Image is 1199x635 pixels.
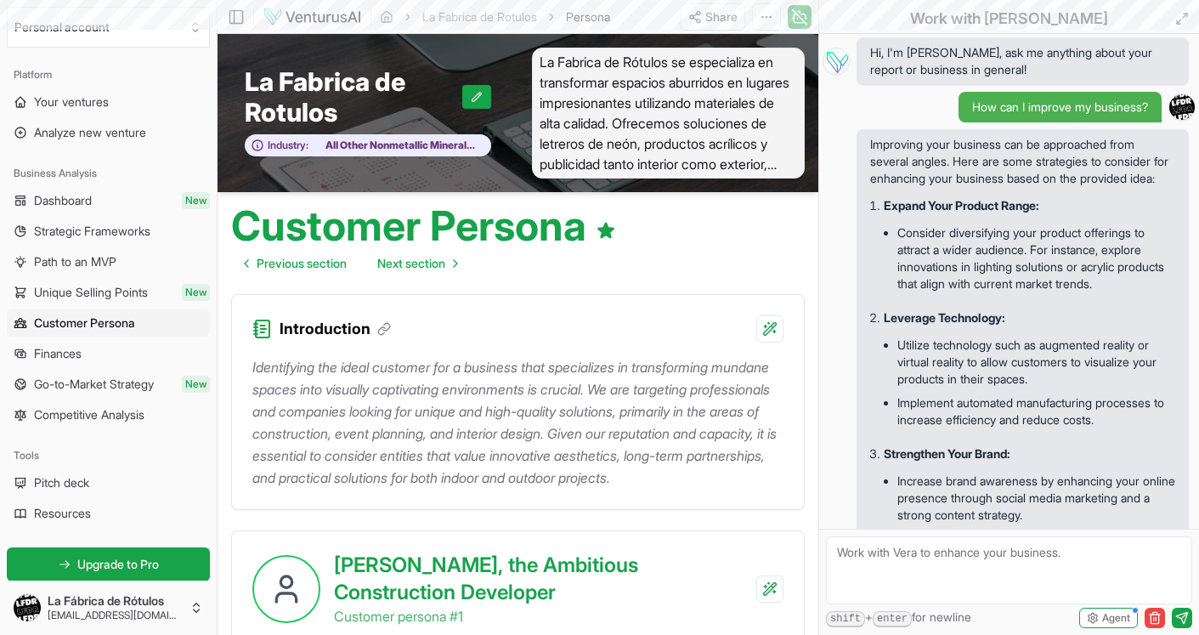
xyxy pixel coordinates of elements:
[34,284,148,301] span: Unique Selling Points
[34,376,154,393] span: Go-to-Market Strategy
[7,88,210,116] a: Your ventures
[231,247,360,281] a: Go to previous page
[34,345,82,362] span: Finances
[14,594,41,621] img: ACg8ocLpVGY_CZecl7sgZw2S3-Fi2qbUh63FiK9OQSFsWm-2MrE2FtLQ=s96-c
[34,505,91,522] span: Resources
[7,160,210,187] div: Business Analysis
[34,223,150,240] span: Strategic Frameworks
[308,139,482,152] span: All Other Nonmetallic Mineral Product Manufacturing
[1102,611,1130,625] span: Agent
[7,500,210,527] a: Resources
[7,309,210,337] a: Customer Persona
[7,187,210,214] a: DashboardNew
[231,206,616,247] h1: Customer Persona
[7,442,210,469] div: Tools
[884,310,1005,325] strong: Leverage Technology:
[1079,608,1138,628] button: Agent
[884,198,1039,213] strong: Expand Your Product Range:
[34,124,146,141] span: Analyze new venture
[897,333,1175,391] li: Utilize technology such as augmented reality or virtual reality to allow customers to visualize y...
[245,66,462,128] span: La Fabrica de Rotulos
[826,611,865,627] kbd: shift
[7,218,210,245] a: Strategic Frameworks
[364,247,471,281] a: Go to next page
[826,609,971,627] span: + for newline
[7,279,210,306] a: Unique Selling PointsNew
[7,587,210,628] button: La Fábrica de Rótulos[EMAIL_ADDRESS][DOMAIN_NAME]
[231,247,471,281] nav: pagination
[334,606,756,626] p: Customer persona # 1
[48,593,183,609] span: La Fábrica de Rótulos
[280,317,391,341] h3: Introduction
[34,192,92,209] span: Dashboard
[7,248,210,275] a: Path to an MVP
[7,371,210,398] a: Go-to-Market StrategyNew
[897,527,1175,568] li: Develop a unique brand voice that resonates with your target market.
[870,44,1175,78] span: Hi, I'm [PERSON_NAME], ask me anything about your report or business in general!
[823,48,850,75] img: Vera
[245,134,491,157] button: Industry:All Other Nonmetallic Mineral Product Manufacturing
[334,552,756,606] h2: [PERSON_NAME], the Ambitious Construction Developer
[972,99,1148,116] span: How can I improve my business?
[34,474,89,491] span: Pitch deck
[377,255,445,272] span: Next section
[897,469,1175,527] li: Increase brand awareness by enhancing your online presence through social media marketing and a s...
[182,376,210,393] span: New
[870,136,1175,187] p: Improving your business can be approached from several angles. Here are some strategies to consid...
[7,340,210,367] a: Finances
[34,315,135,332] span: Customer Persona
[257,255,347,272] span: Previous section
[1169,94,1195,120] img: ACg8ocLpVGY_CZecl7sgZw2S3-Fi2qbUh63FiK9OQSFsWm-2MrE2FtLQ=s96-c
[34,94,109,111] span: Your ventures
[897,391,1175,432] li: Implement automated manufacturing processes to increase efficiency and reduce costs.
[897,221,1175,296] li: Consider diversifying your product offerings to attract a wider audience. For instance, explore i...
[182,192,210,209] span: New
[182,284,210,301] span: New
[48,609,183,622] span: [EMAIL_ADDRESS][DOMAIN_NAME]
[7,61,210,88] div: Platform
[7,547,210,581] a: Upgrade to Pro
[884,446,1010,461] strong: Strengthen Your Brand:
[7,119,210,146] a: Analyze new venture
[34,253,116,270] span: Path to an MVP
[873,611,912,627] kbd: enter
[532,48,806,179] span: La Fabrica de Rótulos se especializa en transformar espacios aburridos en lugares impresionantes ...
[77,556,159,573] span: Upgrade to Pro
[7,469,210,496] a: Pitch deck
[252,356,783,489] p: Identifying the ideal customer for a business that specializes in transforming mundane spaces int...
[34,406,144,423] span: Competitive Analysis
[268,139,308,152] span: Industry:
[7,401,210,428] a: Competitive Analysis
